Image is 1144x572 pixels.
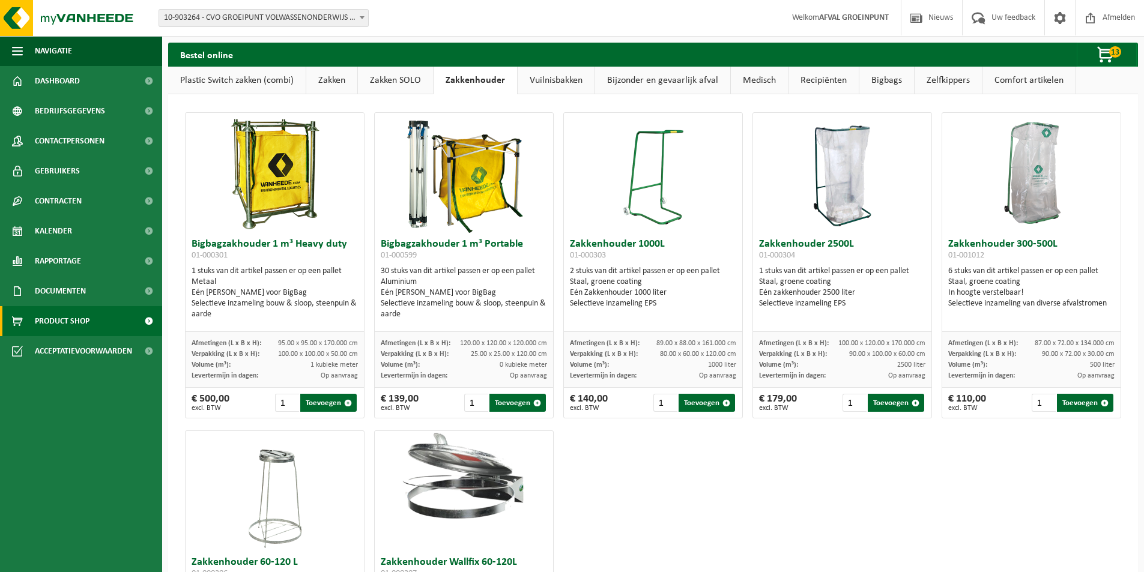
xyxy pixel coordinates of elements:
span: Verpakking (L x B x H): [948,351,1016,358]
img: 01-000307 [375,431,553,520]
button: 13 [1077,43,1137,67]
a: Bigbags [859,67,914,94]
span: 80.00 x 60.00 x 120.00 cm [660,351,736,358]
div: Eén zakkenhouder 2500 liter [759,288,925,298]
span: Volume (m³): [570,361,609,369]
span: excl. BTW [948,405,986,412]
span: 25.00 x 25.00 x 120.00 cm [471,351,547,358]
span: Op aanvraag [510,372,547,379]
span: Levertermijn in dagen: [192,372,258,379]
span: Gebruikers [35,156,80,186]
span: 01-000304 [759,251,795,260]
span: 2500 liter [897,361,925,369]
div: In hoogte verstelbaar! [948,288,1115,298]
span: 01-000599 [381,251,417,260]
span: Contactpersonen [35,126,104,156]
h3: Zakkenhouder 300-500L [948,239,1115,263]
span: Op aanvraag [1077,372,1115,379]
a: Zakken [306,67,357,94]
a: Zakkenhouder [434,67,517,94]
a: Recipiënten [788,67,859,94]
div: Eén [PERSON_NAME] voor BigBag [381,288,547,298]
div: € 179,00 [759,394,797,412]
span: 500 liter [1090,361,1115,369]
div: € 139,00 [381,394,419,412]
a: Zelfkippers [915,67,982,94]
button: Toevoegen [868,394,924,412]
span: Afmetingen (L x B x H): [192,340,261,347]
img: 01-000306 [245,431,305,551]
input: 1 [464,394,489,412]
span: Volume (m³): [381,361,420,369]
span: Product Shop [35,306,89,336]
span: Verpakking (L x B x H): [759,351,827,358]
span: excl. BTW [381,405,419,412]
a: Medisch [731,67,788,94]
span: Acceptatievoorwaarden [35,336,132,366]
strong: AFVAL GROEINPUNT [819,13,889,22]
span: Afmetingen (L x B x H): [759,340,829,347]
div: € 140,00 [570,394,608,412]
span: Afmetingen (L x B x H): [948,340,1018,347]
span: Verpakking (L x B x H): [192,351,259,358]
div: Selectieve inzameling EPS [570,298,736,309]
span: 01-001012 [948,251,984,260]
span: Rapportage [35,246,81,276]
div: Eén Zakkenhouder 1000 liter [570,288,736,298]
input: 1 [1032,394,1056,412]
a: Zakken SOLO [358,67,433,94]
a: Vuilnisbakken [518,67,595,94]
div: 30 stuks van dit artikel passen er op een pallet [381,266,547,320]
span: excl. BTW [570,405,608,412]
span: Volume (m³): [759,361,798,369]
span: Levertermijn in dagen: [381,372,447,379]
h3: Bigbagzakhouder 1 m³ Heavy duty [192,239,358,263]
span: 10-903264 - CVO GROEIPUNT VOLWASSENONDERWIJS - LOKEREN [159,10,368,26]
div: Staal, groene coating [948,277,1115,288]
h3: Zakkenhouder 2500L [759,239,925,263]
input: 1 [843,394,867,412]
span: Bedrijfsgegevens [35,96,105,126]
span: 1 kubieke meter [310,361,358,369]
input: 1 [653,394,678,412]
div: Selectieve inzameling van diverse afvalstromen [948,298,1115,309]
h3: Zakkenhouder 1000L [570,239,736,263]
button: Toevoegen [1057,394,1113,412]
span: Levertermijn in dagen: [948,372,1015,379]
span: 120.00 x 120.00 x 120.000 cm [460,340,547,347]
div: Staal, groene coating [759,277,925,288]
h2: Bestel online [168,43,245,66]
span: Afmetingen (L x B x H): [381,340,450,347]
span: Levertermijn in dagen: [570,372,637,379]
a: Bijzonder en gevaarlijk afval [595,67,730,94]
span: Verpakking (L x B x H): [381,351,449,358]
button: Toevoegen [679,394,735,412]
img: 01-000304 [813,113,873,233]
div: Selectieve inzameling EPS [759,298,925,309]
span: 89.00 x 88.00 x 161.000 cm [656,340,736,347]
span: Navigatie [35,36,72,66]
div: 1 stuks van dit artikel passen er op een pallet [192,266,358,320]
img: 01-000301 [215,113,335,233]
img: 01-001012 [972,113,1092,233]
span: excl. BTW [759,405,797,412]
div: Staal, groene coating [570,277,736,288]
h3: Bigbagzakhouder 1 m³ Portable [381,239,547,263]
div: € 500,00 [192,394,229,412]
span: Verpakking (L x B x H): [570,351,638,358]
button: Toevoegen [489,394,546,412]
span: 100.00 x 100.00 x 50.00 cm [278,351,358,358]
img: 01-000303 [623,113,683,233]
span: 1000 liter [708,361,736,369]
span: 10-903264 - CVO GROEIPUNT VOLWASSENONDERWIJS - LOKEREN [159,9,369,27]
div: 2 stuks van dit artikel passen er op een pallet [570,266,736,309]
span: Op aanvraag [699,372,736,379]
span: 01-000303 [570,251,606,260]
span: excl. BTW [192,405,229,412]
div: € 110,00 [948,394,986,412]
span: Kalender [35,216,72,246]
div: Metaal [192,277,358,288]
span: Levertermijn in dagen: [759,372,826,379]
span: Volume (m³): [192,361,231,369]
span: 95.00 x 95.00 x 170.000 cm [278,340,358,347]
